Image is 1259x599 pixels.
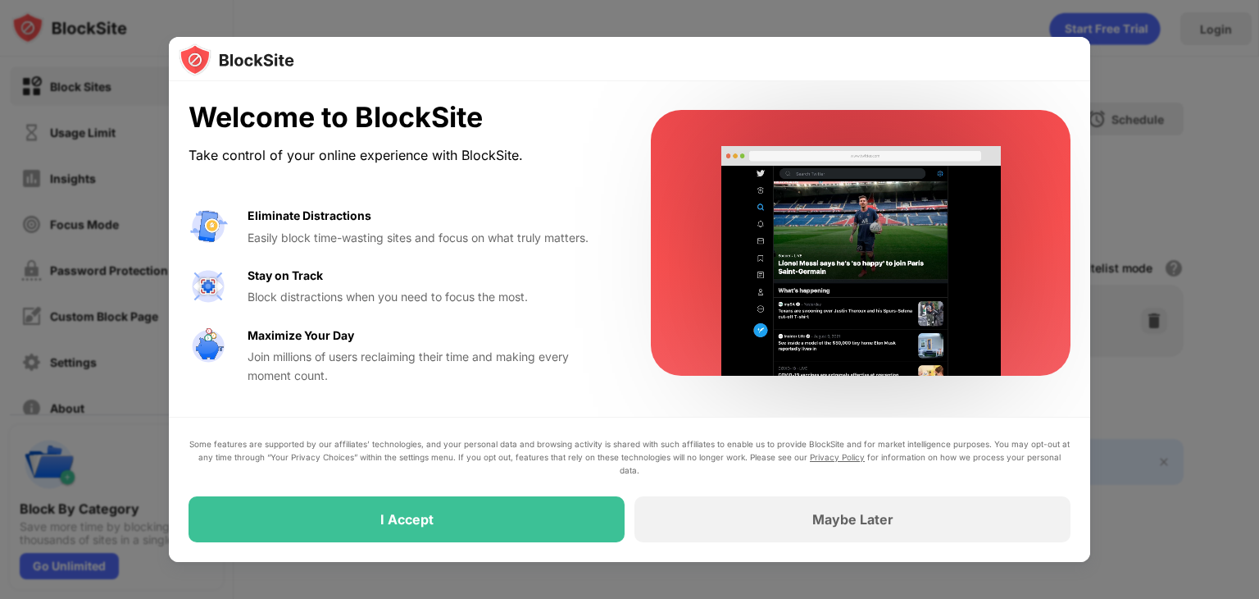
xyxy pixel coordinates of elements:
div: Block distractions when you need to focus the most. [248,288,611,306]
img: value-safe-time.svg [189,327,228,366]
a: Privacy Policy [810,452,865,462]
div: Easily block time-wasting sites and focus on what truly matters. [248,229,611,247]
div: Maybe Later [812,511,893,528]
div: I Accept [380,511,434,528]
img: value-avoid-distractions.svg [189,207,228,246]
img: value-focus.svg [189,267,228,306]
div: Maximize Your Day [248,327,354,345]
div: Eliminate Distractions [248,207,371,225]
div: Join millions of users reclaiming their time and making every moment count. [248,348,611,385]
img: logo-blocksite.svg [179,43,294,76]
div: Some features are supported by our affiliates’ technologies, and your personal data and browsing ... [189,437,1070,477]
div: Welcome to BlockSite [189,101,611,135]
div: Take control of your online experience with BlockSite. [189,144,611,167]
div: Stay on Track [248,267,323,285]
